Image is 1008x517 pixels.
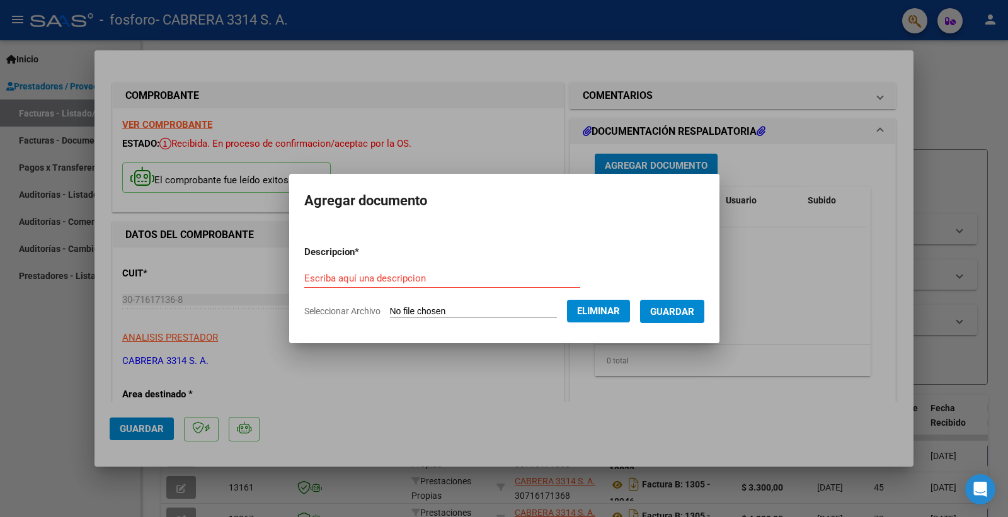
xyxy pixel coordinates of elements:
[650,306,694,317] span: Guardar
[304,245,425,259] p: Descripcion
[965,474,995,504] div: Open Intercom Messenger
[304,189,704,213] h2: Agregar documento
[567,300,630,322] button: Eliminar
[577,305,620,317] span: Eliminar
[640,300,704,323] button: Guardar
[304,306,381,316] span: Seleccionar Archivo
